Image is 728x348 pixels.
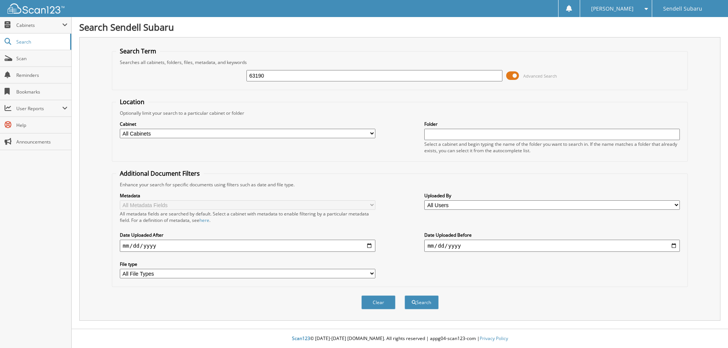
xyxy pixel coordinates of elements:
span: Sendell Subaru [663,6,702,11]
button: Search [405,295,439,309]
input: end [424,240,680,252]
iframe: Chat Widget [690,312,728,348]
legend: Location [116,98,148,106]
span: User Reports [16,105,62,112]
span: Cabinets [16,22,62,28]
div: Searches all cabinets, folders, files, metadata, and keywords [116,59,684,66]
input: start [120,240,375,252]
button: Clear [361,295,395,309]
div: Select a cabinet and begin typing the name of the folder you want to search in. If the name match... [424,141,680,154]
span: Scan [16,55,67,62]
span: Help [16,122,67,128]
div: Enhance your search for specific documents using filters such as date and file type. [116,181,684,188]
label: Uploaded By [424,192,680,199]
div: Optionally limit your search to a particular cabinet or folder [116,110,684,116]
label: Date Uploaded Before [424,232,680,238]
img: scan123-logo-white.svg [8,3,64,14]
a: here [199,217,209,223]
label: Folder [424,121,680,127]
label: File type [120,261,375,267]
span: Announcements [16,139,67,145]
div: © [DATE]-[DATE] [DOMAIN_NAME]. All rights reserved | appg04-scan123-com | [72,329,728,348]
span: [PERSON_NAME] [591,6,634,11]
div: All metadata fields are searched by default. Select a cabinet with metadata to enable filtering b... [120,211,375,223]
span: Search [16,39,66,45]
a: Privacy Policy [480,335,508,342]
span: Bookmarks [16,89,67,95]
span: Scan123 [292,335,310,342]
span: Advanced Search [523,73,557,79]
span: Reminders [16,72,67,78]
legend: Additional Document Filters [116,169,204,178]
label: Date Uploaded After [120,232,375,238]
h1: Search Sendell Subaru [79,21,720,33]
label: Metadata [120,192,375,199]
legend: Search Term [116,47,160,55]
label: Cabinet [120,121,375,127]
